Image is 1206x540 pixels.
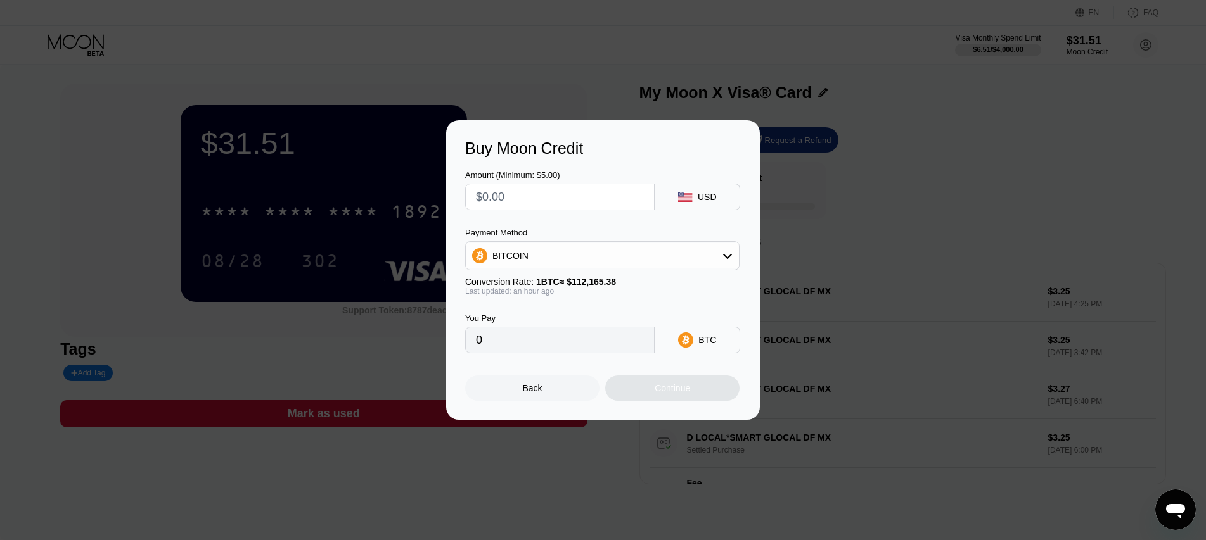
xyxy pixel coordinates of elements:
div: Conversion Rate: [465,277,740,287]
div: BITCOIN [492,251,529,261]
div: Amount (Minimum: $5.00) [465,170,655,180]
div: BITCOIN [466,243,739,268]
div: Last updated: an hour ago [465,287,740,296]
div: USD [698,192,717,202]
div: BTC [698,335,716,345]
div: Payment Method [465,228,740,237]
div: Back [523,383,542,393]
iframe: Button to launch messaging window, conversation in progress [1155,489,1196,530]
span: 1 BTC ≈ $112,165.38 [536,277,616,287]
div: Buy Moon Credit [465,139,741,158]
div: You Pay [465,313,655,323]
input: $0.00 [476,184,644,210]
div: Back [465,375,600,401]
